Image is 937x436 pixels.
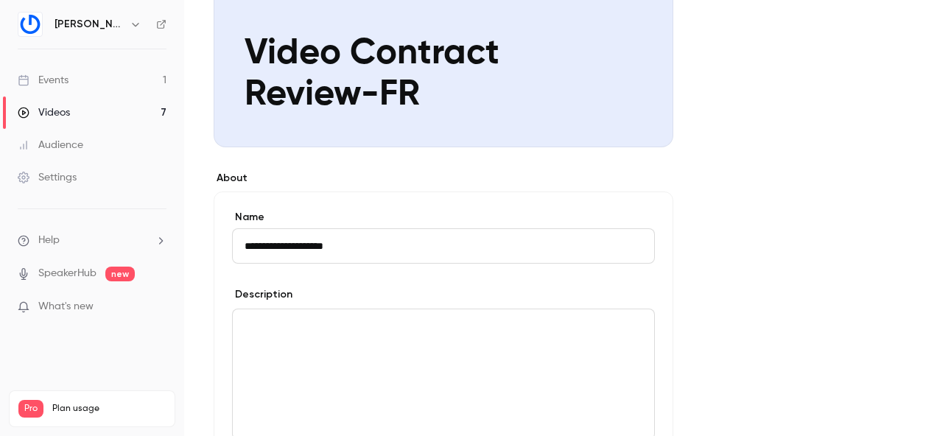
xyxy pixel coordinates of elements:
[18,73,69,88] div: Events
[38,266,96,281] a: SpeakerHub
[18,105,70,120] div: Videos
[232,287,292,302] label: Description
[214,171,673,186] label: About
[18,170,77,185] div: Settings
[38,299,94,314] span: What's new
[18,233,166,248] li: help-dropdown-opener
[105,267,135,281] span: new
[18,13,42,36] img: Gino LegalTech
[38,233,60,248] span: Help
[18,400,43,418] span: Pro
[232,210,655,225] label: Name
[149,300,166,314] iframe: Noticeable Trigger
[52,403,166,415] span: Plan usage
[55,17,124,32] h6: [PERSON_NAME]
[18,138,83,152] div: Audience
